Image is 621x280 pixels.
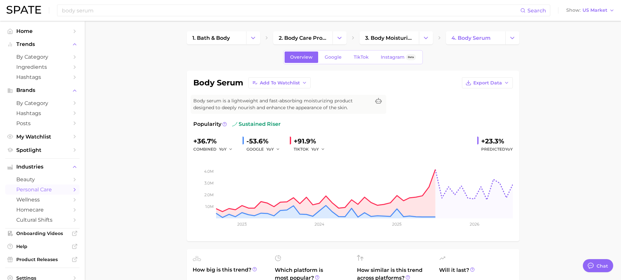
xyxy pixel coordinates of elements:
button: ShowUS Market [565,6,616,15]
span: Popularity [193,120,221,128]
a: Ingredients [5,62,80,72]
div: +23.3% [481,136,513,146]
div: combined [193,145,237,153]
span: YoY [505,147,513,152]
span: Export Data [473,80,502,86]
a: 4. body serum [446,31,505,44]
span: My Watchlist [16,134,68,140]
span: Search [527,7,546,14]
a: cultural shifts [5,215,80,225]
tspan: 2025 [392,222,402,227]
a: by Category [5,98,80,108]
button: Change Category [246,31,260,44]
a: Product Releases [5,255,80,264]
button: YoY [266,145,280,153]
a: beauty [5,174,80,184]
span: 4. body serum [451,35,491,41]
tspan: 2026 [469,222,479,227]
a: Overview [285,52,318,63]
h1: body serum [193,79,243,87]
a: by Category [5,52,80,62]
span: YoY [311,146,319,152]
a: Home [5,26,80,36]
span: Show [566,8,581,12]
span: 3. body moisturizing products [365,35,413,41]
span: US Market [583,8,607,12]
a: My Watchlist [5,132,80,142]
span: by Category [16,100,68,106]
a: Onboarding Videos [5,228,80,238]
span: personal care [16,186,68,193]
a: 3. body moisturizing products [360,31,419,44]
button: Change Category [419,31,433,44]
span: Trends [16,41,68,47]
button: Brands [5,85,80,95]
span: Help [16,243,68,249]
span: Google [325,54,342,60]
span: Posts [16,120,68,126]
span: Instagram [381,54,405,60]
a: Hashtags [5,108,80,118]
input: Search here for a brand, industry, or ingredient [61,5,520,16]
button: Industries [5,162,80,172]
span: Hashtags [16,110,68,116]
span: Predicted [481,145,513,153]
div: +91.9% [294,136,330,146]
button: Export Data [462,77,513,88]
button: Trends [5,39,80,49]
span: sustained riser [232,120,281,128]
a: Help [5,242,80,251]
div: +36.7% [193,136,237,146]
a: 2. body care products [273,31,333,44]
div: TIKTOK [294,145,330,153]
span: Hashtags [16,74,68,80]
a: Google [319,52,347,63]
button: Add to Watchlist [248,77,311,88]
a: 1. bath & body [187,31,246,44]
img: sustained riser [232,122,237,127]
span: by Category [16,54,68,60]
span: Industries [16,164,68,170]
span: cultural shifts [16,217,68,223]
button: Change Category [505,31,519,44]
span: YoY [219,146,227,152]
span: Onboarding Videos [16,230,68,236]
div: GOOGLE [246,145,285,153]
div: -53.6% [246,136,285,146]
span: Body serum is a lightweight and fast-absorbing moisturizing product designed to deeply nourish an... [193,97,371,111]
a: Posts [5,118,80,128]
a: personal care [5,184,80,195]
tspan: 2024 [314,222,324,227]
a: InstagramBeta [375,52,421,63]
a: Hashtags [5,72,80,82]
tspan: 2023 [237,222,246,227]
a: wellness [5,195,80,205]
span: YoY [266,146,274,152]
span: Overview [290,54,313,60]
img: SPATE [7,6,41,14]
span: 2. body care products [279,35,327,41]
button: YoY [219,145,233,153]
span: 1. bath & body [192,35,230,41]
button: Change Category [333,31,347,44]
span: TikTok [354,54,369,60]
span: Ingredients [16,64,68,70]
span: beauty [16,176,68,183]
button: YoY [311,145,325,153]
span: homecare [16,207,68,213]
a: Spotlight [5,145,80,155]
a: TikTok [348,52,374,63]
span: Home [16,28,68,34]
span: Product Releases [16,257,68,262]
span: Brands [16,87,68,93]
span: Add to Watchlist [260,80,300,86]
span: Beta [408,54,414,60]
span: wellness [16,197,68,203]
a: homecare [5,205,80,215]
span: Spotlight [16,147,68,153]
